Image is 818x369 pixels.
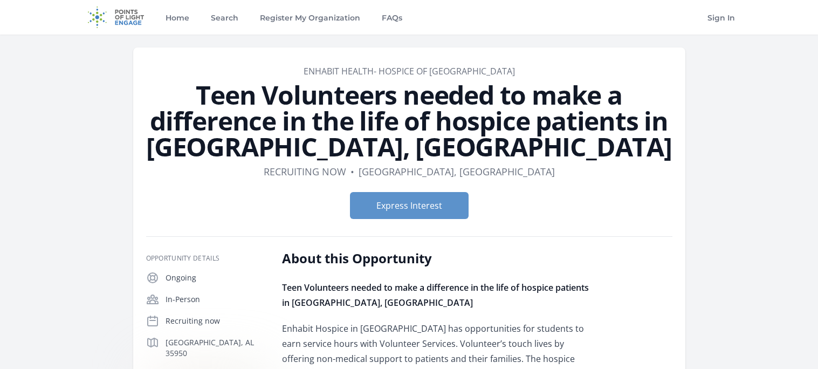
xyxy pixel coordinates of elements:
[350,164,354,179] div: •
[350,192,469,219] button: Express Interest
[282,282,589,309] strong: Teen Volunteers needed to make a difference in the life of hospice patients in [GEOGRAPHIC_DATA],...
[146,254,265,263] h3: Opportunity Details
[304,65,515,77] a: Enhabit Health- Hospice of [GEOGRAPHIC_DATA]
[166,294,265,305] p: In-Person
[166,272,265,283] p: Ongoing
[166,337,265,359] p: [GEOGRAPHIC_DATA], AL 35950
[146,82,672,160] h1: Teen Volunteers needed to make a difference in the life of hospice patients in [GEOGRAPHIC_DATA],...
[359,164,555,179] dd: [GEOGRAPHIC_DATA], [GEOGRAPHIC_DATA]
[166,316,265,326] p: Recruiting now
[264,164,346,179] dd: Recruiting now
[282,250,597,267] h2: About this Opportunity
